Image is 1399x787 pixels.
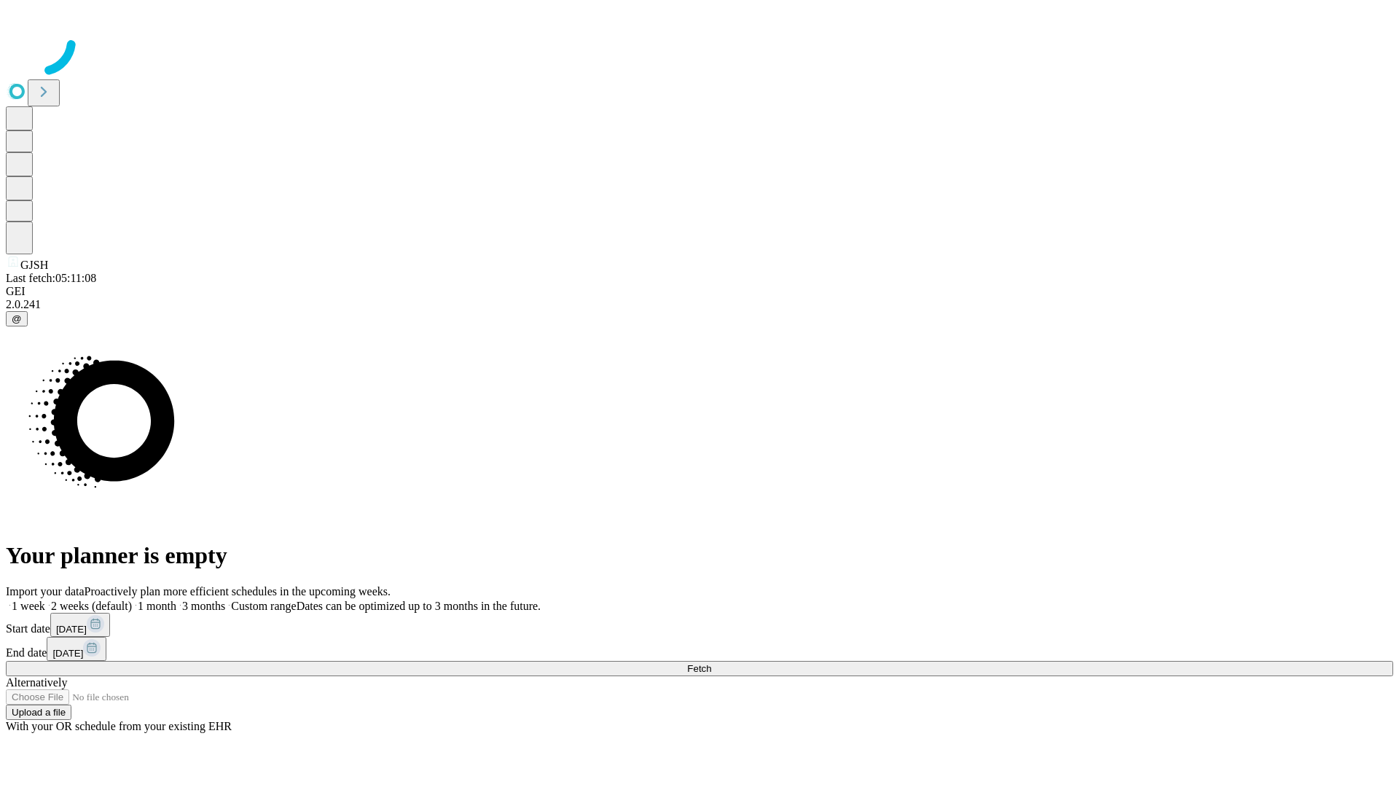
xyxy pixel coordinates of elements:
[6,585,85,598] span: Import your data
[50,613,110,637] button: [DATE]
[6,661,1393,676] button: Fetch
[6,542,1393,569] h1: Your planner is empty
[231,600,296,612] span: Custom range
[6,272,96,284] span: Last fetch: 05:11:08
[687,663,711,674] span: Fetch
[6,285,1393,298] div: GEI
[6,637,1393,661] div: End date
[47,637,106,661] button: [DATE]
[56,624,87,635] span: [DATE]
[20,259,48,271] span: GJSH
[6,720,232,732] span: With your OR schedule from your existing EHR
[12,600,45,612] span: 1 week
[297,600,541,612] span: Dates can be optimized up to 3 months in the future.
[182,600,225,612] span: 3 months
[138,600,176,612] span: 1 month
[6,705,71,720] button: Upload a file
[6,676,67,689] span: Alternatively
[12,313,22,324] span: @
[6,613,1393,637] div: Start date
[51,600,132,612] span: 2 weeks (default)
[6,311,28,326] button: @
[6,298,1393,311] div: 2.0.241
[52,648,83,659] span: [DATE]
[85,585,391,598] span: Proactively plan more efficient schedules in the upcoming weeks.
